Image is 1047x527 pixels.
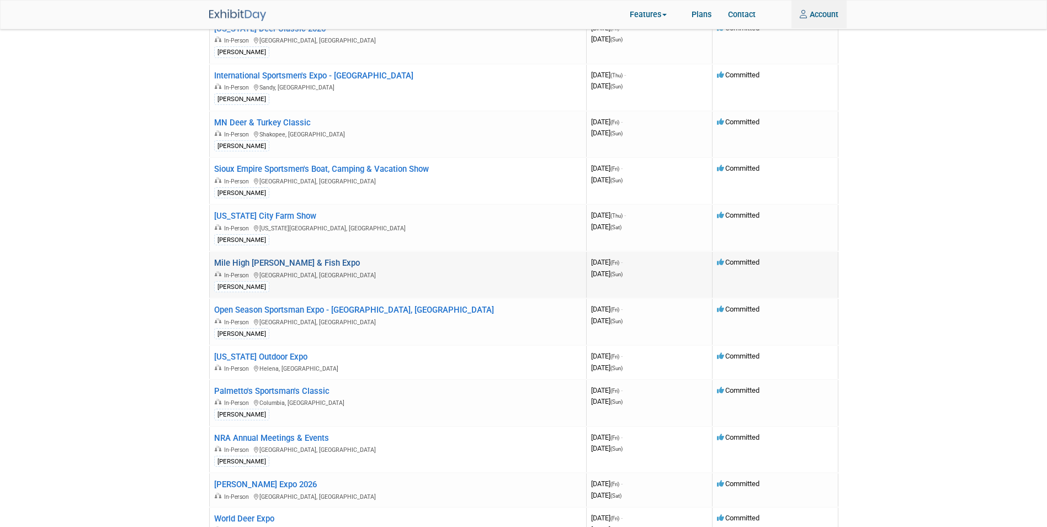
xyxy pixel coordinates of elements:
span: [DATE] [591,211,626,219]
img: In-Person Event [215,271,221,277]
img: In-Person Event [215,318,221,324]
span: In-Person [224,37,252,44]
span: [DATE] [591,491,621,499]
div: Helena, [GEOGRAPHIC_DATA] [214,363,582,373]
span: Committed [717,24,759,32]
span: [DATE] [591,386,623,394]
img: In-Person Event [215,493,221,498]
span: [DATE] [591,363,623,372]
span: Committed [717,514,759,522]
span: - [621,514,623,522]
span: [DATE] [591,397,623,405]
span: (Fri) [610,481,619,487]
div: [GEOGRAPHIC_DATA], [GEOGRAPHIC_DATA] [214,270,582,280]
span: In-Person [224,365,252,372]
a: Sioux Empire Sportsmen's Boat, Camping & Vacation Show [214,164,429,174]
img: ExhibitDay [209,9,266,21]
a: International Sportsmen's Expo - [GEOGRAPHIC_DATA] [214,71,413,81]
div: [PERSON_NAME] [214,456,269,467]
span: [DATE] [591,82,623,90]
span: Committed [717,118,759,126]
span: (Sat) [610,493,621,499]
img: In-Person Event [215,224,221,230]
span: In-Person [224,178,252,185]
a: Features [621,2,683,29]
a: [PERSON_NAME] Expo 2026 [214,479,317,489]
span: [DATE] [591,71,626,79]
span: [DATE] [591,223,621,231]
span: [DATE] [591,176,623,184]
span: - [621,24,623,32]
a: Palmetto's Sportsman's Classic [214,386,329,396]
span: (Sun) [610,130,623,136]
span: - [624,71,626,79]
a: Contact [720,1,764,28]
span: [DATE] [591,433,623,441]
span: (Fri) [610,388,619,394]
div: [PERSON_NAME] [214,93,269,105]
span: In-Person [224,272,252,279]
span: - [621,352,623,360]
span: (Fri) [610,166,619,172]
a: [US_STATE] Deer Classic 2026 [214,24,326,34]
span: Committed [717,305,759,313]
span: (Sun) [610,318,623,324]
span: (Sun) [610,365,623,371]
span: (Fri) [610,354,619,360]
span: Committed [717,164,759,172]
span: (Fri) [610,119,619,125]
img: In-Person Event [215,399,221,404]
span: [DATE] [591,258,623,266]
span: (Fri) [610,515,619,521]
img: In-Person Event [215,177,221,183]
span: - [621,386,623,394]
div: [GEOGRAPHIC_DATA], [GEOGRAPHIC_DATA] [214,317,582,326]
div: Sandy, [GEOGRAPHIC_DATA] [214,82,582,92]
span: (Fri) [610,307,619,313]
a: MN Deer & Turkey Classic [214,118,311,128]
span: (Thu) [610,72,623,78]
span: In-Person [224,225,252,232]
span: (Sat) [610,224,621,230]
span: [DATE] [591,444,623,452]
span: - [624,211,626,219]
span: - [621,305,623,313]
span: - [621,479,623,488]
span: Committed [717,352,759,360]
span: (Sun) [610,36,623,43]
a: World Deer Expo [214,514,274,524]
span: - [621,433,623,441]
span: [DATE] [591,129,623,137]
div: [GEOGRAPHIC_DATA], [GEOGRAPHIC_DATA] [214,35,582,45]
span: - [621,164,623,172]
span: In-Person [224,399,252,407]
span: Committed [717,386,759,394]
div: [US_STATE][GEOGRAPHIC_DATA], [GEOGRAPHIC_DATA] [214,223,582,233]
a: Plans [683,1,720,28]
div: [PERSON_NAME] [214,234,269,246]
span: [DATE] [591,164,623,172]
span: [DATE] [591,270,623,278]
span: Committed [717,479,759,488]
img: In-Person Event [215,36,221,42]
span: Committed [717,211,759,219]
span: (Fri) [610,260,619,266]
img: In-Person Event [215,365,221,370]
span: [DATE] [591,118,623,126]
div: [GEOGRAPHIC_DATA], [GEOGRAPHIC_DATA] [214,491,582,501]
div: [GEOGRAPHIC_DATA], [GEOGRAPHIC_DATA] [214,444,582,454]
div: [PERSON_NAME] [214,187,269,199]
div: Columbia, [GEOGRAPHIC_DATA] [214,397,582,407]
span: (Fri) [610,435,619,441]
a: [US_STATE] Outdoor Expo [214,352,307,362]
span: (Thu) [610,213,623,219]
span: [DATE] [591,514,623,522]
a: Account [791,1,847,28]
img: In-Person Event [215,130,221,136]
a: [US_STATE] City Farm Show [214,211,316,221]
span: [DATE] [591,479,623,488]
span: Committed [717,71,759,79]
span: - [621,118,623,126]
span: [DATE] [591,35,623,43]
img: In-Person Event [215,83,221,89]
